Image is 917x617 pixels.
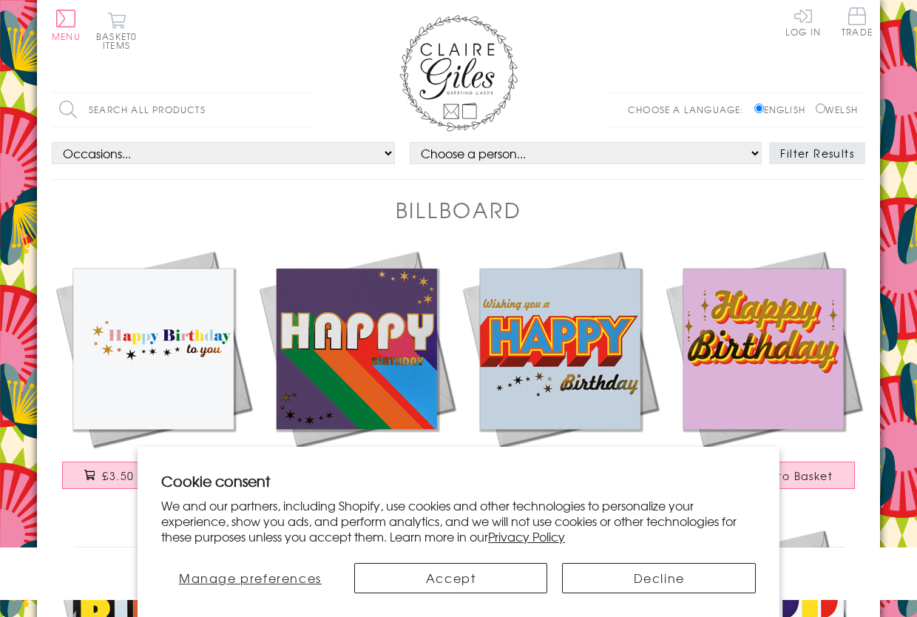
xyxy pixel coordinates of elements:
[161,498,756,544] p: We and our partners, including Shopify, use cookies and other technologies to personalize your ex...
[255,247,458,504] a: Birthday Card, Happy Birthday, Rainbow colours, with gold foil £3.50 Add to Basket
[662,247,865,504] a: Birthday Card, Happy Birthday, Pink background and stars, with gold foil £3.50 Add to Basket
[458,247,662,451] img: Birthday Card, Wishing you a Happy Birthday, Block letters, with gold foil
[842,7,873,39] a: Trade
[52,10,81,41] button: Menu
[754,104,764,113] input: English
[179,569,322,587] span: Manage preferences
[458,247,662,504] a: Birthday Card, Wishing you a Happy Birthday, Block letters, with gold foil £3.50 Add to Basket
[103,30,137,52] span: 0 items
[754,103,813,116] label: English
[816,103,858,116] label: Welsh
[785,7,821,36] a: Log In
[399,15,518,132] img: Claire Giles Greetings Cards
[161,471,756,491] h2: Cookie consent
[628,103,751,116] p: Choose a language:
[354,563,548,593] button: Accept
[96,12,137,50] button: Basket0 items
[52,93,311,127] input: Search all products
[662,247,865,451] img: Birthday Card, Happy Birthday, Pink background and stars, with gold foil
[769,142,865,164] button: Filter Results
[102,468,223,483] span: £3.50 Add to Basket
[52,247,255,451] img: Birthday Card, Happy Birthday to You, Rainbow colours, with gold foil
[62,462,246,489] button: £3.50 Add to Basket
[488,527,565,545] a: Privacy Policy
[52,247,255,504] a: Birthday Card, Happy Birthday to You, Rainbow colours, with gold foil £3.50 Add to Basket
[296,93,311,127] input: Search
[842,7,873,36] span: Trade
[255,247,458,451] img: Birthday Card, Happy Birthday, Rainbow colours, with gold foil
[161,563,339,593] button: Manage preferences
[562,563,756,593] button: Decline
[52,30,81,43] span: Menu
[396,195,522,225] h1: Billboard
[816,104,825,113] input: Welsh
